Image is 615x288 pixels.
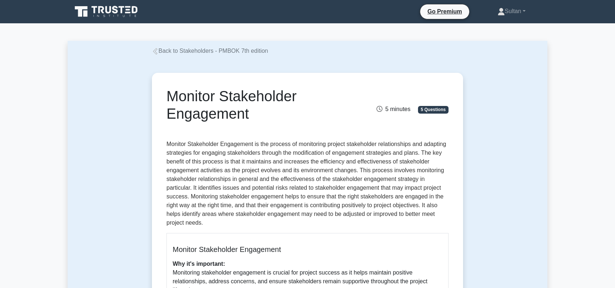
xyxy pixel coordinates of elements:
span: 5 Questions [418,106,449,113]
h1: Monitor Stakeholder Engagement [166,87,351,122]
a: Back to Stakeholders - PMBOK 7th edition [152,48,268,54]
p: Monitor Stakeholder Engagement is the process of monitoring project stakeholder relationships and... [166,140,449,227]
h5: Monitor Stakeholder Engagement [173,245,442,254]
a: Sultan [480,4,543,19]
b: Why it's important: [173,261,225,267]
a: Go Premium [423,7,466,16]
span: 5 minutes [377,106,410,112]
